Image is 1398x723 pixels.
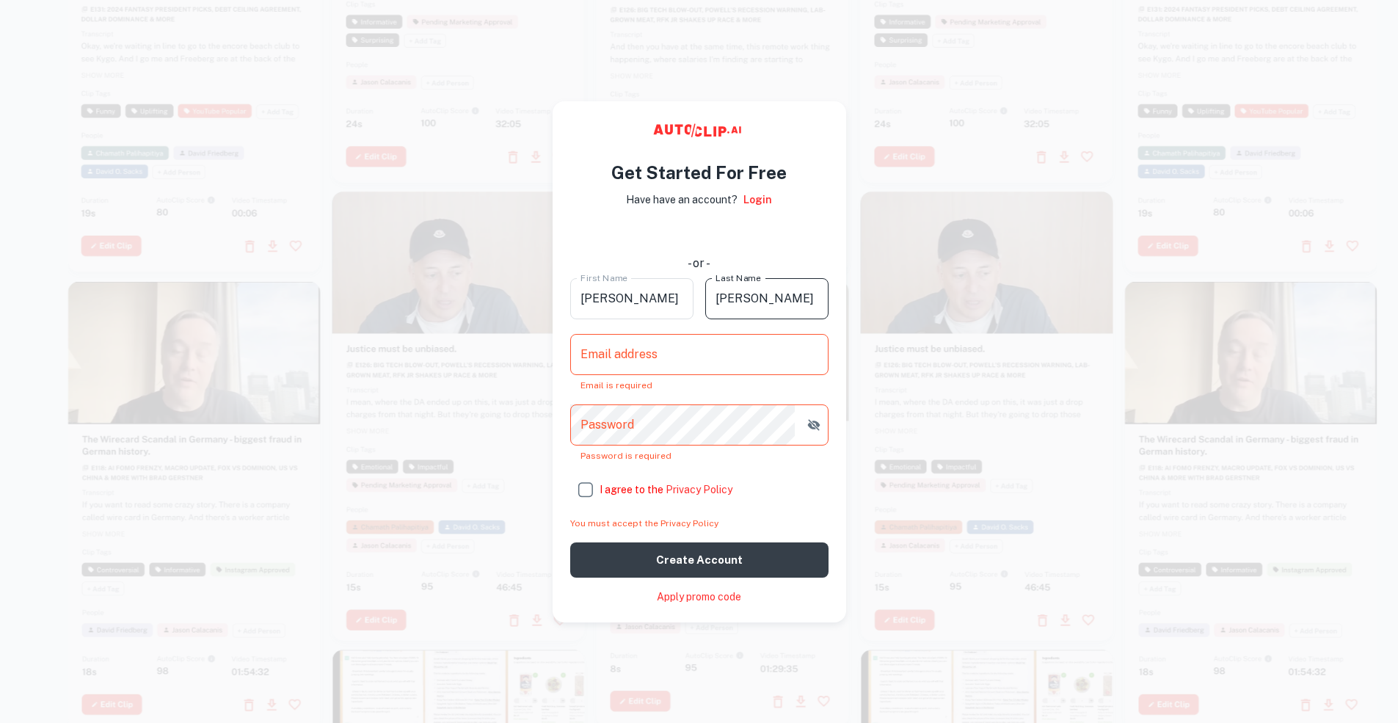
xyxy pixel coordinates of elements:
label: First Name [580,272,627,284]
span: I agree to the [600,484,732,495]
div: You must accept the Privacy Policy [570,519,829,528]
h4: Get Started For Free [611,159,787,186]
div: 使用 Google 账号登录。在新标签页中打开 [571,218,828,250]
label: Last Name [716,272,761,284]
a: Apply promo code [657,589,741,605]
div: Password is required [580,451,818,460]
div: - or - [571,255,828,272]
a: Login [743,192,772,208]
a: Privacy Policy [666,484,732,495]
div: Email is required [580,381,818,390]
button: Create account [570,542,829,578]
iframe: “使用 Google 账号登录”按钮 [564,218,835,250]
p: Have have an account? [626,192,738,208]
